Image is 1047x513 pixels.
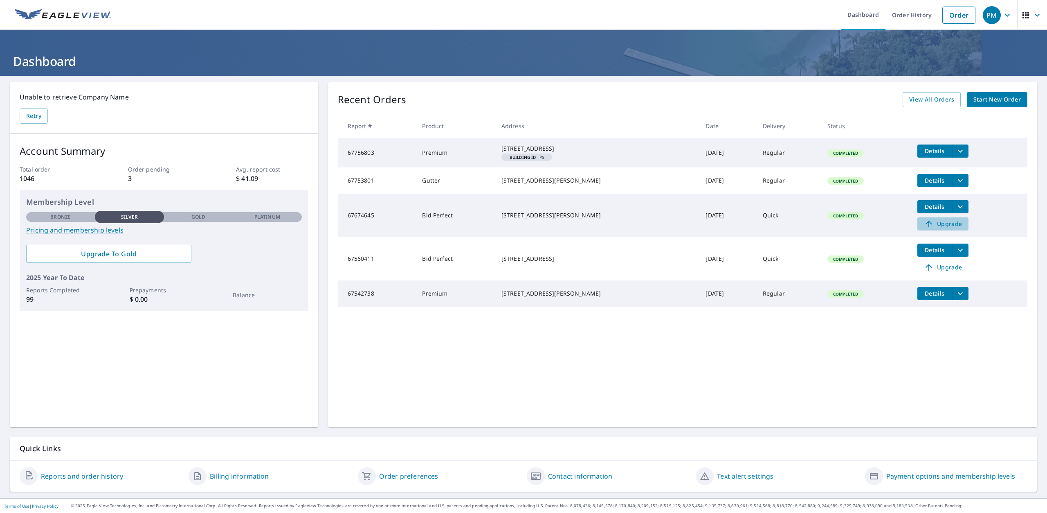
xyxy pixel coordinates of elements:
td: 67674645 [338,194,416,237]
td: Premium [416,138,494,167]
td: Regular [756,280,821,307]
span: Upgrade [922,219,964,229]
th: Address [495,114,699,138]
td: Premium [416,280,494,307]
a: Upgrade [917,217,968,231]
button: filesDropdownBtn-67542738 [952,287,968,300]
span: Upgrade [922,262,964,272]
span: Completed [828,291,863,297]
div: [STREET_ADDRESS] [501,145,692,153]
p: Account Summary [20,144,308,158]
button: filesDropdownBtn-67560411 [952,244,968,257]
span: Completed [828,178,863,184]
th: Date [699,114,756,138]
a: Upgrade [917,261,968,274]
div: [STREET_ADDRESS][PERSON_NAME] [501,211,692,219]
span: Details [922,289,947,297]
button: detailsBtn-67560411 [917,244,952,257]
td: Bid Perfect [416,237,494,280]
button: Retry [20,108,48,124]
a: Order preferences [379,471,438,481]
p: | [4,504,58,508]
p: © 2025 Eagle View Technologies, Inc. and Pictometry International Corp. All Rights Reserved. Repo... [71,503,1043,509]
p: 2025 Year To Date [26,273,302,282]
span: Completed [828,150,863,156]
a: Order [942,7,975,24]
a: Privacy Policy [32,503,58,509]
th: Product [416,114,494,138]
span: Retry [26,111,41,121]
th: Delivery [756,114,821,138]
button: detailsBtn-67674645 [917,200,952,213]
div: [STREET_ADDRESS][PERSON_NAME] [501,176,692,185]
p: 99 [26,294,95,304]
p: Balance [233,291,301,299]
td: Quick [756,237,821,280]
span: Upgrade To Gold [33,249,185,258]
td: [DATE] [699,194,756,237]
td: 67756803 [338,138,416,167]
a: Pricing and membership levels [26,225,302,235]
p: Recent Orders [338,92,407,107]
span: Start New Order [973,95,1021,105]
td: 67542738 [338,280,416,307]
p: 3 [128,174,200,183]
img: EV Logo [15,9,111,21]
h1: Dashboard [10,53,1037,70]
p: Quick Links [20,443,1027,454]
div: [STREET_ADDRESS] [501,255,692,263]
td: [DATE] [699,167,756,194]
button: filesDropdownBtn-67674645 [952,200,968,213]
p: $ 0.00 [130,294,198,304]
a: View All Orders [903,92,961,107]
a: Billing information [210,471,269,481]
span: Completed [828,213,863,219]
th: Report # [338,114,416,138]
p: Order pending [128,165,200,174]
td: 67560411 [338,237,416,280]
p: Total order [20,165,92,174]
a: Text alert settings [717,471,773,481]
td: Regular [756,138,821,167]
a: Reports and order history [41,471,123,481]
div: PM [983,6,1001,24]
span: Completed [828,256,863,262]
p: Membership Level [26,197,302,208]
em: Building ID [510,155,536,159]
p: Gold [191,213,205,221]
p: Silver [121,213,138,221]
a: Contact information [548,471,612,481]
p: Platinum [254,213,280,221]
p: Bronze [50,213,71,221]
a: Start New Order [967,92,1027,107]
td: [DATE] [699,138,756,167]
p: $ 41.09 [236,174,308,183]
a: Terms of Use [4,503,29,509]
p: Avg. report cost [236,165,308,174]
td: [DATE] [699,280,756,307]
p: Unable to retrieve Company Name [20,92,308,102]
span: View All Orders [909,95,954,105]
p: 1046 [20,174,92,183]
button: filesDropdownBtn-67756803 [952,145,968,158]
button: filesDropdownBtn-67753801 [952,174,968,187]
p: Prepayments [130,286,198,294]
td: Regular [756,167,821,194]
div: [STREET_ADDRESS][PERSON_NAME] [501,289,692,298]
td: Bid Perfect [416,194,494,237]
span: Details [922,203,947,210]
th: Status [821,114,911,138]
td: Quick [756,194,821,237]
td: [DATE] [699,237,756,280]
td: Gutter [416,167,494,194]
span: Details [922,147,947,155]
span: PS [505,155,549,159]
span: Details [922,246,947,254]
a: Upgrade To Gold [26,245,191,263]
button: detailsBtn-67542738 [917,287,952,300]
p: Reports Completed [26,286,95,294]
button: detailsBtn-67753801 [917,174,952,187]
td: 67753801 [338,167,416,194]
a: Payment options and membership levels [886,471,1015,481]
span: Details [922,176,947,184]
